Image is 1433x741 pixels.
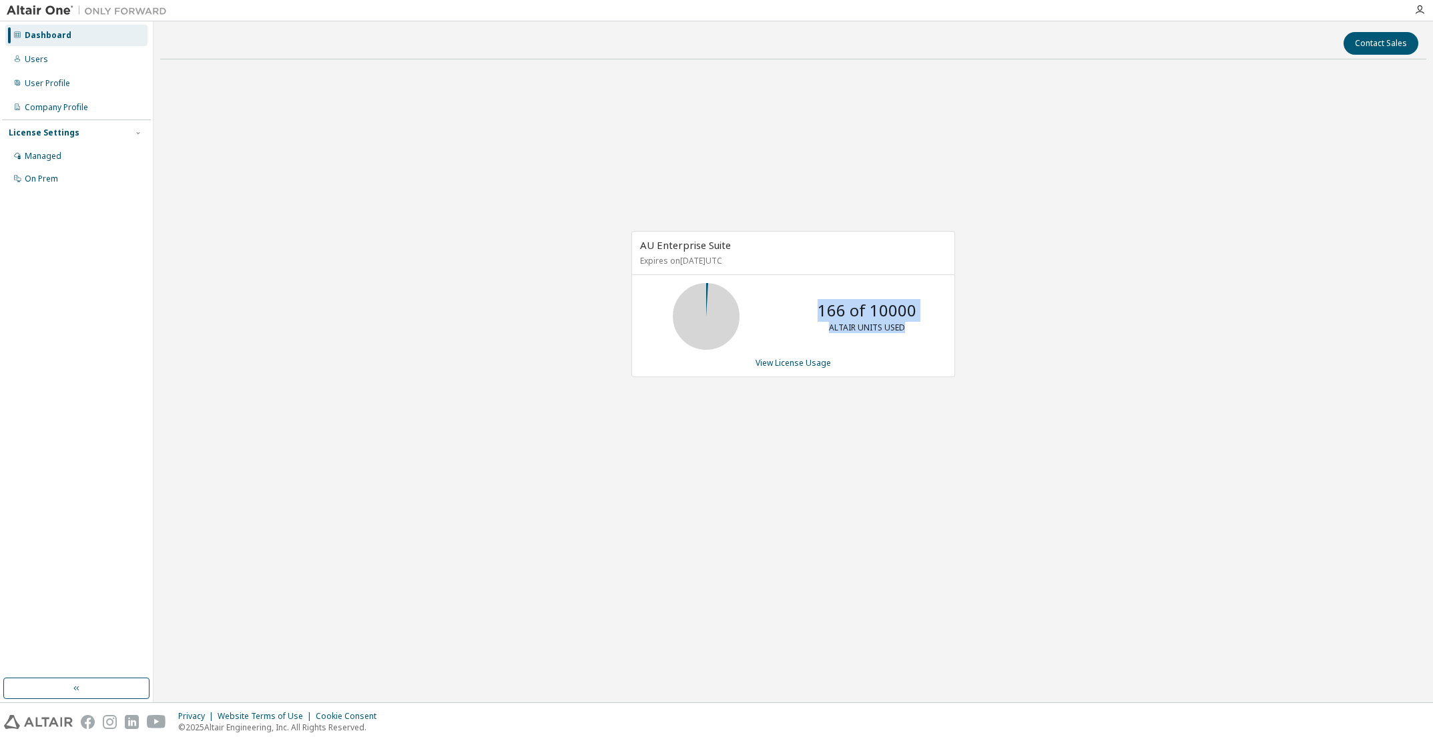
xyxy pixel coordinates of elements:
a: View License Usage [756,357,831,368]
img: Altair One [7,4,174,17]
img: linkedin.svg [125,715,139,729]
span: AU Enterprise Suite [640,238,731,252]
img: youtube.svg [147,715,166,729]
div: Company Profile [25,102,88,113]
div: Privacy [178,711,218,722]
p: © 2025 Altair Engineering, Inc. All Rights Reserved. [178,722,384,733]
p: ALTAIR UNITS USED [829,322,905,333]
div: Dashboard [25,30,71,41]
div: Users [25,54,48,65]
p: Expires on [DATE] UTC [640,255,943,266]
div: Managed [25,151,61,162]
p: 166 of 10000 [818,299,916,322]
div: User Profile [25,78,70,89]
div: Cookie Consent [316,711,384,722]
img: instagram.svg [103,715,117,729]
img: facebook.svg [81,715,95,729]
button: Contact Sales [1344,32,1418,55]
div: License Settings [9,128,79,138]
div: Website Terms of Use [218,711,316,722]
div: On Prem [25,174,58,184]
img: altair_logo.svg [4,715,73,729]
